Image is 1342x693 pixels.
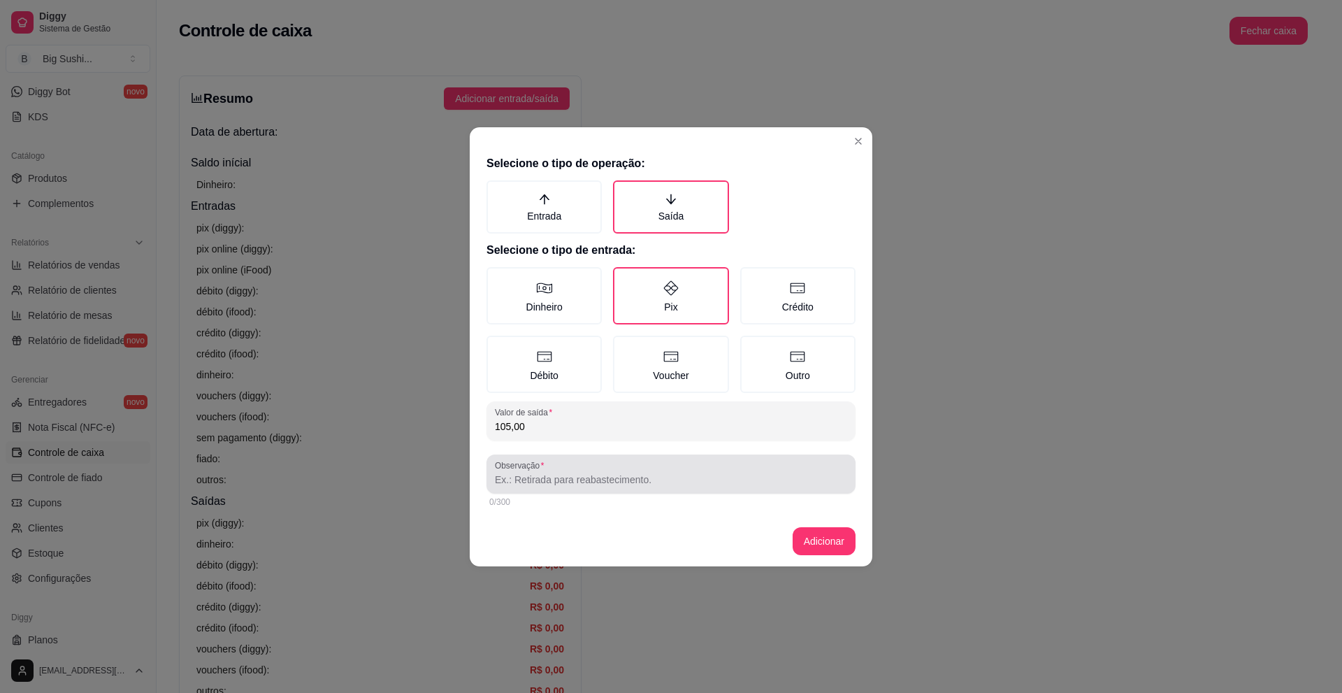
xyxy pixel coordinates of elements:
[486,180,602,234] label: Entrada
[495,459,549,471] label: Observação
[489,496,853,508] div: 0/300
[847,130,870,152] button: Close
[665,193,677,206] span: arrow-down
[740,336,856,393] label: Outro
[495,473,847,487] input: Observação
[486,242,856,259] h2: Selecione o tipo de entrada:
[486,155,856,172] h2: Selecione o tipo de operação:
[495,406,557,418] label: Valor de saída
[613,336,728,393] label: Voucher
[793,527,856,555] button: Adicionar
[613,180,728,234] label: Saída
[486,267,602,324] label: Dinheiro
[740,267,856,324] label: Crédito
[486,336,602,393] label: Débito
[613,267,728,324] label: Pix
[495,420,847,434] input: Valor de saída
[538,193,551,206] span: arrow-up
